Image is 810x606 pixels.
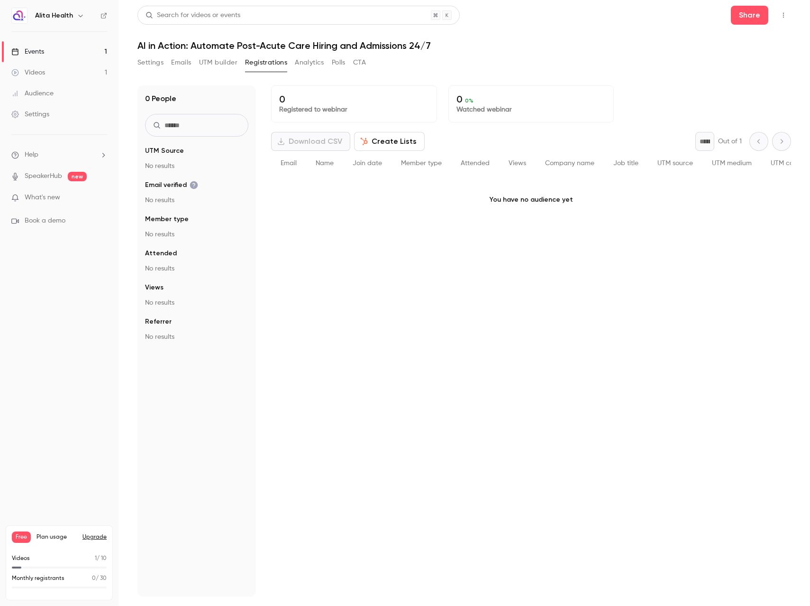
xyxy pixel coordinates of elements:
section: facet-groups [145,146,248,342]
span: 0 % [465,97,473,104]
span: Job title [613,160,638,167]
span: UTM source [657,160,693,167]
span: Company name [545,160,594,167]
span: Attended [461,160,490,167]
span: Name [316,160,334,167]
span: 1 [95,556,97,561]
p: You have no audience yet [271,176,791,224]
div: Audience [11,89,54,98]
div: Videos [11,68,45,77]
p: Watched webinar [456,105,606,114]
span: Views [509,160,526,167]
button: UTM builder [199,55,237,70]
button: Share [731,6,768,25]
h1: AI in Action: Automate Post-Acute Care Hiring and Admissions 24/7 [137,40,791,51]
button: Analytics [295,55,324,70]
p: 0 [456,93,606,105]
button: Polls [332,55,346,70]
button: CTA [353,55,366,70]
p: No results [145,161,248,171]
span: Free [12,531,31,543]
span: Email [281,160,297,167]
img: Alita Health [12,8,27,23]
p: / 10 [95,554,107,563]
h1: 0 People [145,93,176,104]
span: Member type [401,160,442,167]
span: new [68,172,87,181]
span: Attended [145,249,177,258]
p: Out of 1 [718,137,742,146]
button: Create Lists [354,132,425,151]
button: Emails [171,55,191,70]
p: Monthly registrants [12,574,64,583]
span: Referrer [145,317,172,326]
div: Settings [11,110,49,119]
p: 0 [279,93,429,105]
li: help-dropdown-opener [11,150,107,160]
span: Plan usage [36,533,77,541]
span: Email verified [145,180,198,190]
h6: Alita Health [35,11,73,20]
button: Registrations [245,55,287,70]
a: SpeakerHub [25,171,62,181]
p: No results [145,264,248,273]
p: Videos [12,554,30,563]
p: No results [145,298,248,308]
p: / 30 [92,574,107,583]
p: No results [145,332,248,342]
span: Book a demo [25,216,65,226]
span: Views [145,283,164,292]
p: No results [145,230,248,239]
span: UTM Source [145,146,184,156]
div: Search for videos or events [146,10,240,20]
span: Member type [145,214,189,224]
button: Upgrade [82,533,107,541]
span: 0 [92,576,96,581]
span: Join date [353,160,382,167]
span: UTM medium [712,160,752,167]
span: What's new [25,193,60,203]
p: No results [145,196,248,205]
span: Help [25,150,38,160]
div: Events [11,47,44,56]
p: Registered to webinar [279,105,429,114]
button: Settings [137,55,164,70]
